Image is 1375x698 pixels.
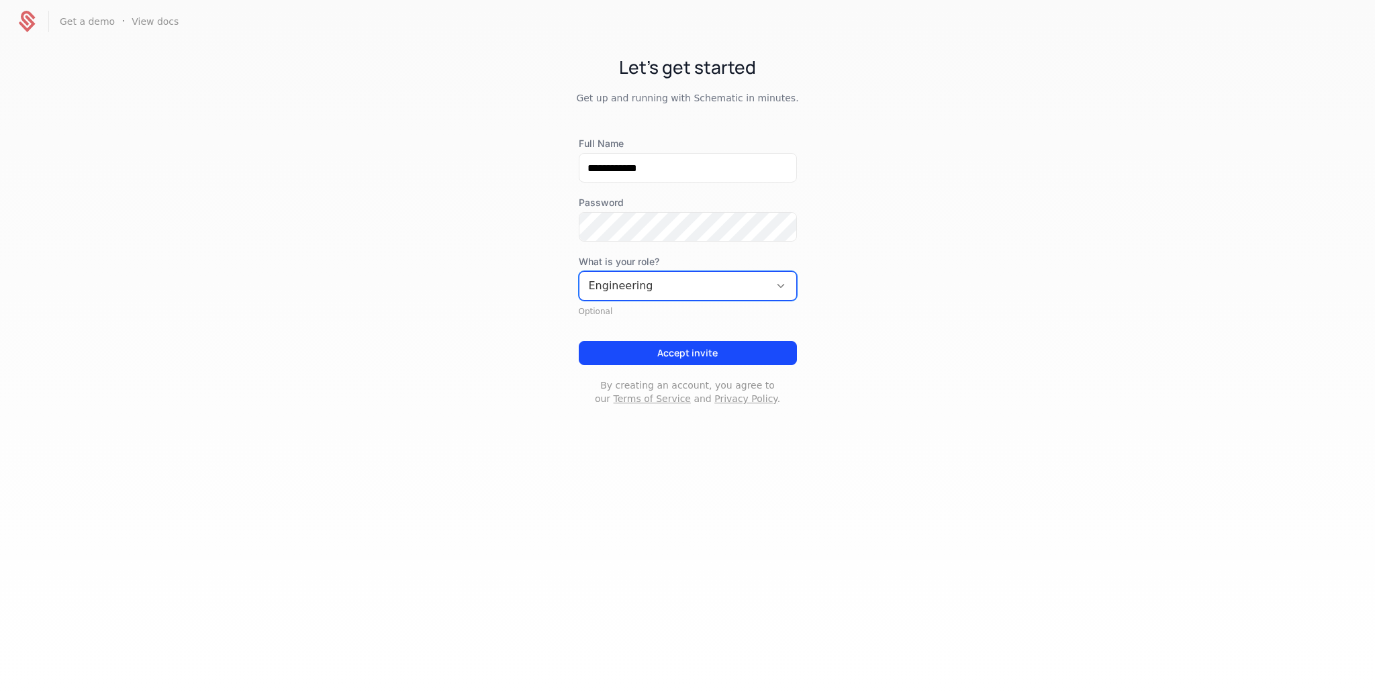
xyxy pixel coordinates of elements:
a: View docs [132,15,179,28]
a: Privacy Policy [714,393,777,404]
a: Get a demo [60,15,115,28]
button: Accept invite [579,341,797,365]
span: · [122,13,125,30]
span: What is your role? [579,255,797,268]
div: Optional [579,306,797,317]
label: Password [579,196,797,209]
p: By creating an account, you agree to our and . [579,379,797,405]
a: Terms of Service [614,393,691,404]
label: Full Name [579,137,797,150]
